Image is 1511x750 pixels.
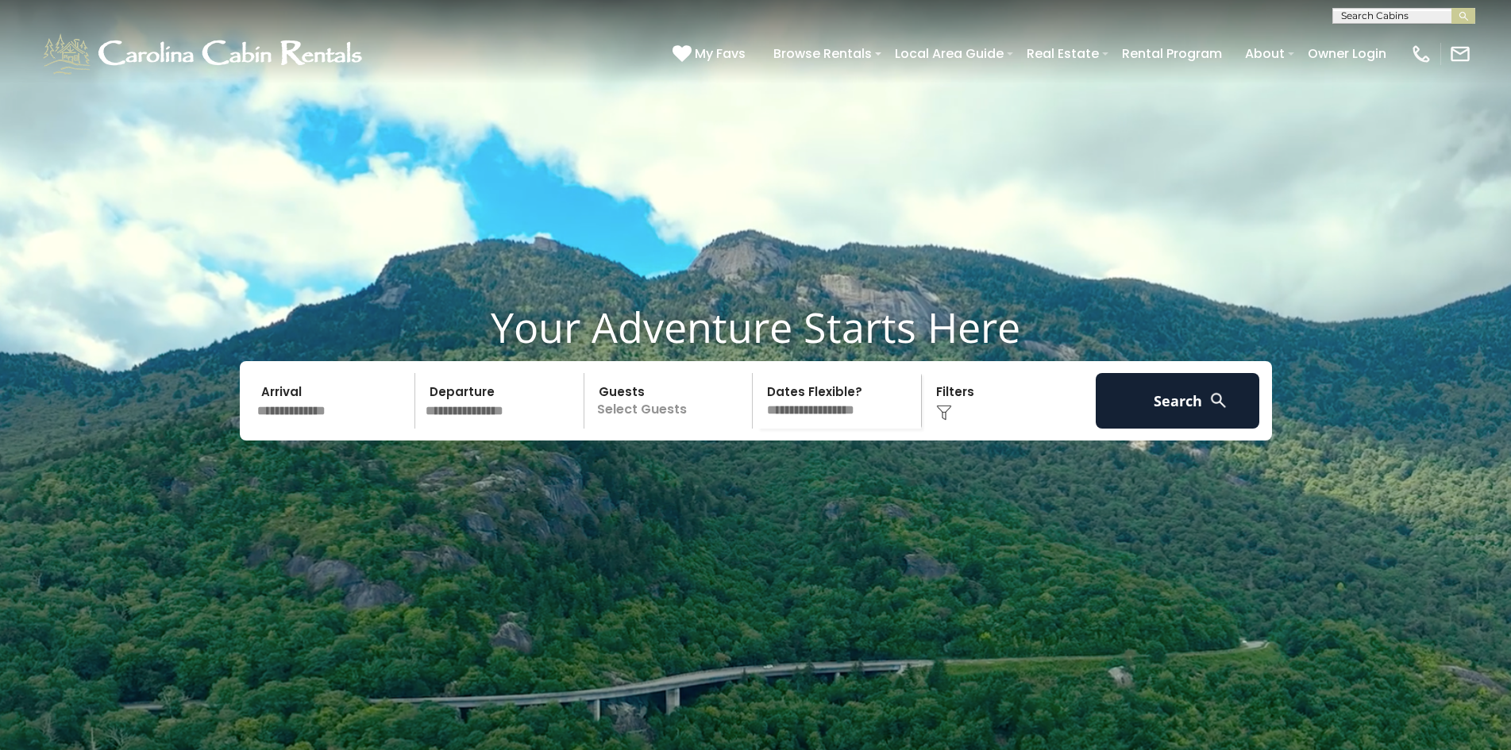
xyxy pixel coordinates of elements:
[1208,390,1228,410] img: search-regular-white.png
[40,30,369,78] img: White-1-1-2.png
[1410,43,1432,65] img: phone-regular-white.png
[1300,40,1394,67] a: Owner Login
[695,44,746,63] span: My Favs
[1114,40,1230,67] a: Rental Program
[1019,40,1107,67] a: Real Estate
[12,302,1499,352] h1: Your Adventure Starts Here
[887,40,1012,67] a: Local Area Guide
[1237,40,1293,67] a: About
[589,373,753,429] p: Select Guests
[1096,373,1260,429] button: Search
[673,44,750,64] a: My Favs
[936,405,952,421] img: filter--v1.png
[1449,43,1471,65] img: mail-regular-white.png
[765,40,880,67] a: Browse Rentals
